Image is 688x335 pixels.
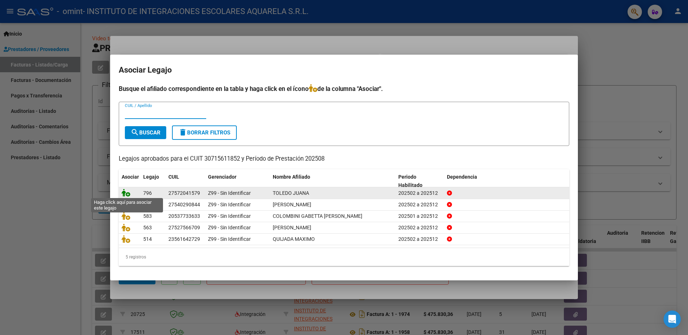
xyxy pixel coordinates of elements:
button: Buscar [125,126,166,139]
div: 27527566709 [168,224,200,232]
h4: Busque el afiliado correspondiente en la tabla y haga click en el ícono de la columna "Asociar". [119,84,569,93]
h2: Asociar Legajo [119,63,569,77]
span: Nombre Afiliado [273,174,310,180]
div: 202502 a 202512 [398,189,441,197]
span: Asociar [122,174,139,180]
span: Buscar [131,129,160,136]
datatable-header-cell: CUIL [166,169,205,193]
div: 27572041579 [168,189,200,197]
datatable-header-cell: Periodo Habilitado [395,169,444,193]
div: 20537733633 [168,212,200,220]
datatable-header-cell: Gerenciador [205,169,270,193]
mat-icon: delete [178,128,187,137]
span: Dependencia [447,174,477,180]
span: Legajo [143,174,159,180]
p: Legajos aprobados para el CUIT 30715611852 y Período de Prestación 202508 [119,155,569,164]
span: 514 [143,236,152,242]
div: Open Intercom Messenger [664,311,681,328]
span: Z99 - Sin Identificar [208,236,251,242]
datatable-header-cell: Asociar [119,169,140,193]
span: CUIL [168,174,179,180]
span: Z99 - Sin Identificar [208,202,251,207]
span: Periodo Habilitado [398,174,422,188]
div: 23561642729 [168,235,200,243]
div: 5 registros [119,248,569,266]
div: 202501 a 202512 [398,212,441,220]
span: GARCIA MARTINA PILAR [273,225,311,230]
span: Gerenciador [208,174,236,180]
button: Borrar Filtros [172,125,237,140]
span: Z99 - Sin Identificar [208,213,251,219]
span: COLOMBINI GABETTA TOMAS SEBASTIAN [273,213,362,219]
span: Z99 - Sin Identificar [208,225,251,230]
div: 202502 a 202512 [398,201,441,209]
datatable-header-cell: Nombre Afiliado [270,169,395,193]
span: 796 [143,190,152,196]
span: 583 [143,213,152,219]
span: 563 [143,225,152,230]
mat-icon: search [131,128,139,137]
datatable-header-cell: Legajo [140,169,166,193]
span: QUIJADA MAXIMO [273,236,315,242]
span: Borrar Filtros [178,129,230,136]
span: TOLEDO JUANA [273,190,309,196]
div: 202502 a 202512 [398,235,441,243]
div: 27540290844 [168,201,200,209]
span: Z99 - Sin Identificar [208,190,251,196]
datatable-header-cell: Dependencia [444,169,570,193]
span: MASRAMON LARA JAZMIN [273,202,311,207]
div: 202502 a 202512 [398,224,441,232]
span: 778 [143,202,152,207]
